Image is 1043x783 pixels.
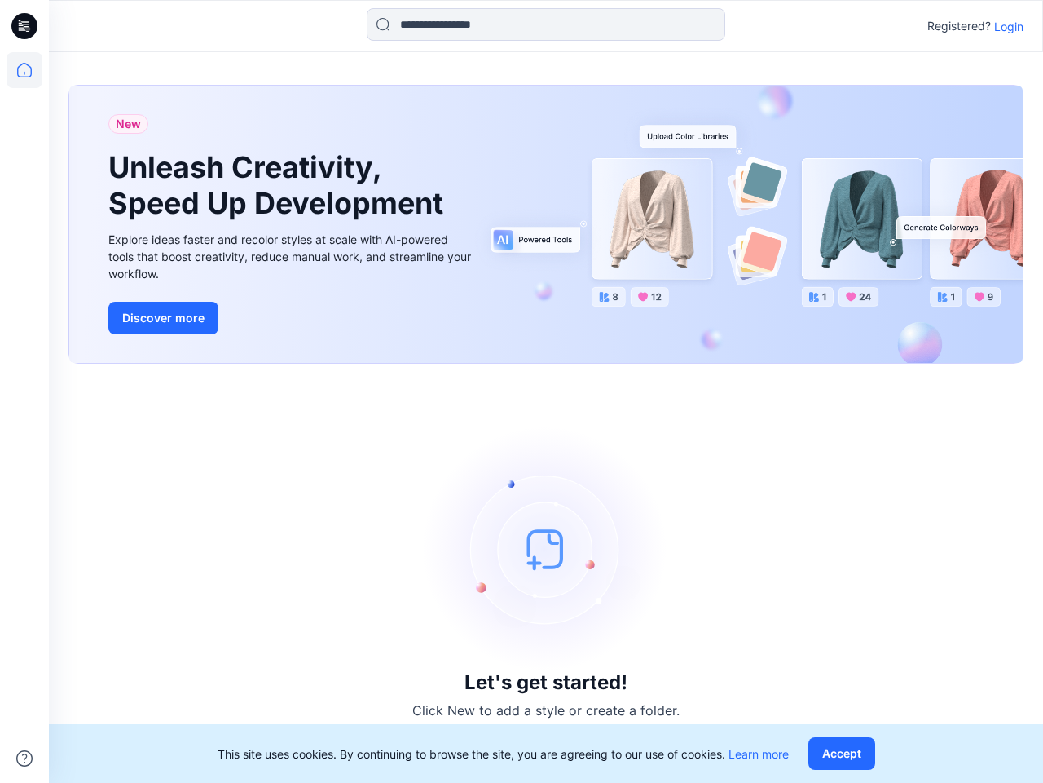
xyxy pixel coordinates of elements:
[808,737,875,770] button: Accept
[728,747,789,761] a: Learn more
[108,302,218,334] button: Discover more
[927,16,991,36] p: Registered?
[424,427,668,671] img: empty-state-image.svg
[108,150,451,220] h1: Unleash Creativity, Speed Up Development
[994,18,1023,35] p: Login
[116,114,141,134] span: New
[108,231,475,282] div: Explore ideas faster and recolor styles at scale with AI-powered tools that boost creativity, red...
[218,745,789,763] p: This site uses cookies. By continuing to browse the site, you are agreeing to our use of cookies.
[412,701,680,720] p: Click New to add a style or create a folder.
[464,671,627,694] h3: Let's get started!
[108,302,475,334] a: Discover more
